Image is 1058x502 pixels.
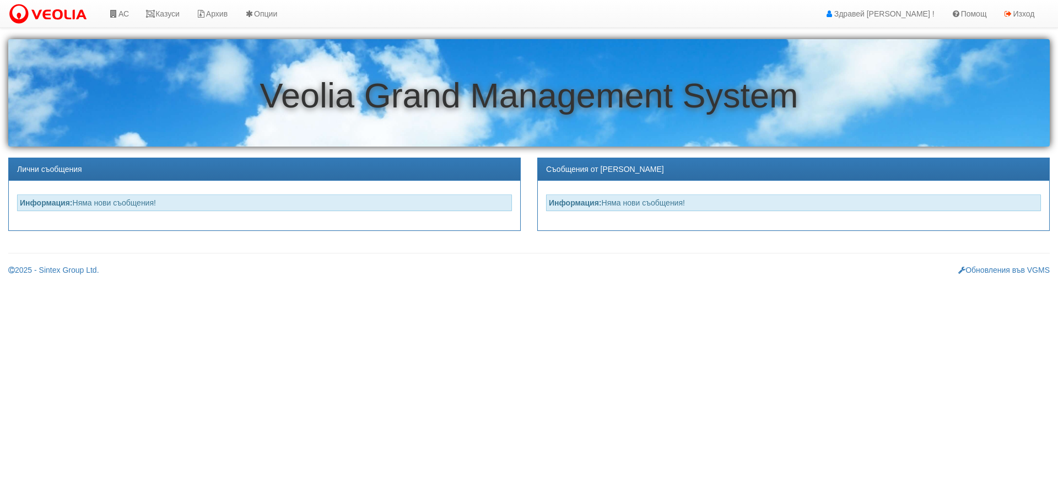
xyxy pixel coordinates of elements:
div: Лични съобщения [9,158,520,181]
a: 2025 - Sintex Group Ltd. [8,266,99,274]
div: Няма нови съобщения! [17,195,512,211]
strong: Информация: [549,198,602,207]
div: Няма нови съобщения! [546,195,1041,211]
strong: Информация: [20,198,73,207]
div: Съобщения от [PERSON_NAME] [538,158,1049,181]
a: Обновления във VGMS [958,266,1050,274]
img: VeoliaLogo.png [8,3,92,26]
h1: Veolia Grand Management System [8,77,1050,115]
